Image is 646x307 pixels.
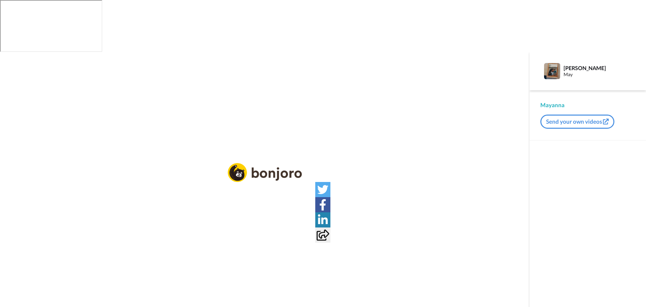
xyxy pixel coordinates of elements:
[228,163,302,182] img: logo_full.png
[564,65,635,71] div: [PERSON_NAME]
[544,63,560,79] img: Profile Image
[540,101,635,109] div: Mayanna
[540,115,614,129] button: Send your own videos
[564,72,635,78] div: May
